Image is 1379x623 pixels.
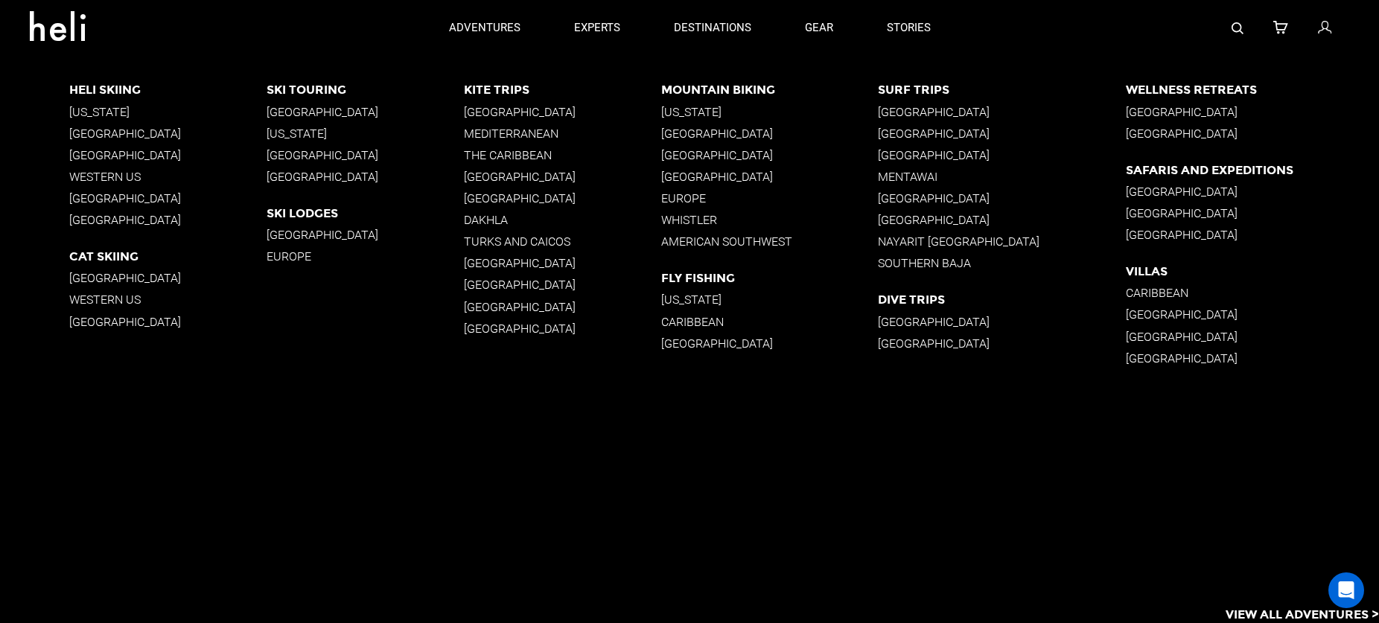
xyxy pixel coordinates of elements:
p: Mediterranean [464,126,661,140]
p: [US_STATE] [267,126,464,140]
p: destinations [674,20,751,36]
p: Turks and Caicos [464,234,661,249]
p: [GEOGRAPHIC_DATA] [878,191,1125,205]
p: [GEOGRAPHIC_DATA] [1126,104,1379,118]
p: [GEOGRAPHIC_DATA] [464,104,661,118]
p: [GEOGRAPHIC_DATA] [878,213,1125,227]
p: Villas [1126,264,1379,278]
p: [US_STATE] [69,104,267,118]
p: [GEOGRAPHIC_DATA] [878,148,1125,162]
p: [GEOGRAPHIC_DATA] [464,300,661,314]
p: Western US [69,170,267,184]
p: [GEOGRAPHIC_DATA] [464,257,661,271]
p: [GEOGRAPHIC_DATA] [1126,206,1379,220]
p: [GEOGRAPHIC_DATA] [1126,330,1379,344]
p: The Caribbean [464,148,661,162]
p: Dakhla [464,213,661,227]
p: [GEOGRAPHIC_DATA] [1126,228,1379,242]
p: [GEOGRAPHIC_DATA] [1126,308,1379,322]
p: [GEOGRAPHIC_DATA] [69,272,267,286]
p: [GEOGRAPHIC_DATA] [464,278,661,293]
p: [GEOGRAPHIC_DATA] [1126,126,1379,140]
p: American Southwest [661,234,878,249]
p: Ski Touring [267,83,464,97]
p: [GEOGRAPHIC_DATA] [661,336,878,351]
p: Mountain Biking [661,83,878,97]
p: [GEOGRAPHIC_DATA] [464,170,661,184]
p: [GEOGRAPHIC_DATA] [267,148,464,162]
p: [GEOGRAPHIC_DATA] [878,315,1125,329]
p: [GEOGRAPHIC_DATA] [267,104,464,118]
p: [GEOGRAPHIC_DATA] [69,126,267,140]
p: Southern Baja [878,257,1125,271]
p: [GEOGRAPHIC_DATA] [69,191,267,205]
p: Western US [69,293,267,307]
p: Ski Lodges [267,206,464,220]
p: [GEOGRAPHIC_DATA] [69,148,267,162]
p: Dive Trips [878,293,1125,307]
p: Heli Skiing [69,83,267,97]
img: search-bar-icon.svg [1232,22,1243,34]
p: [GEOGRAPHIC_DATA] [661,148,878,162]
p: [US_STATE] [661,293,878,307]
p: Caribbean [1126,287,1379,301]
p: [GEOGRAPHIC_DATA] [69,213,267,227]
p: Cat Skiing [69,249,267,263]
p: [GEOGRAPHIC_DATA] [661,126,878,140]
p: Europe [661,191,878,205]
p: [US_STATE] [661,104,878,118]
p: experts [574,20,620,36]
p: View All Adventures > [1226,606,1379,623]
p: Wellness Retreats [1126,83,1379,97]
p: [GEOGRAPHIC_DATA] [267,228,464,242]
p: Kite Trips [464,83,661,97]
p: [GEOGRAPHIC_DATA] [464,191,661,205]
p: Caribbean [661,315,878,329]
p: [GEOGRAPHIC_DATA] [878,126,1125,140]
div: Open Intercom Messenger [1328,572,1364,608]
p: [GEOGRAPHIC_DATA] [1126,185,1379,199]
p: [GEOGRAPHIC_DATA] [69,315,267,329]
p: [GEOGRAPHIC_DATA] [661,170,878,184]
p: Whistler [661,213,878,227]
p: Fly Fishing [661,272,878,286]
p: adventures [449,20,520,36]
p: Mentawai [878,170,1125,184]
p: [GEOGRAPHIC_DATA] [1126,351,1379,365]
p: Europe [267,249,464,263]
p: Safaris and Expeditions [1126,163,1379,177]
p: [GEOGRAPHIC_DATA] [464,322,661,336]
p: [GEOGRAPHIC_DATA] [878,104,1125,118]
p: Surf Trips [878,83,1125,97]
p: [GEOGRAPHIC_DATA] [878,336,1125,351]
p: Nayarit [GEOGRAPHIC_DATA] [878,234,1125,249]
p: [GEOGRAPHIC_DATA] [267,170,464,184]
